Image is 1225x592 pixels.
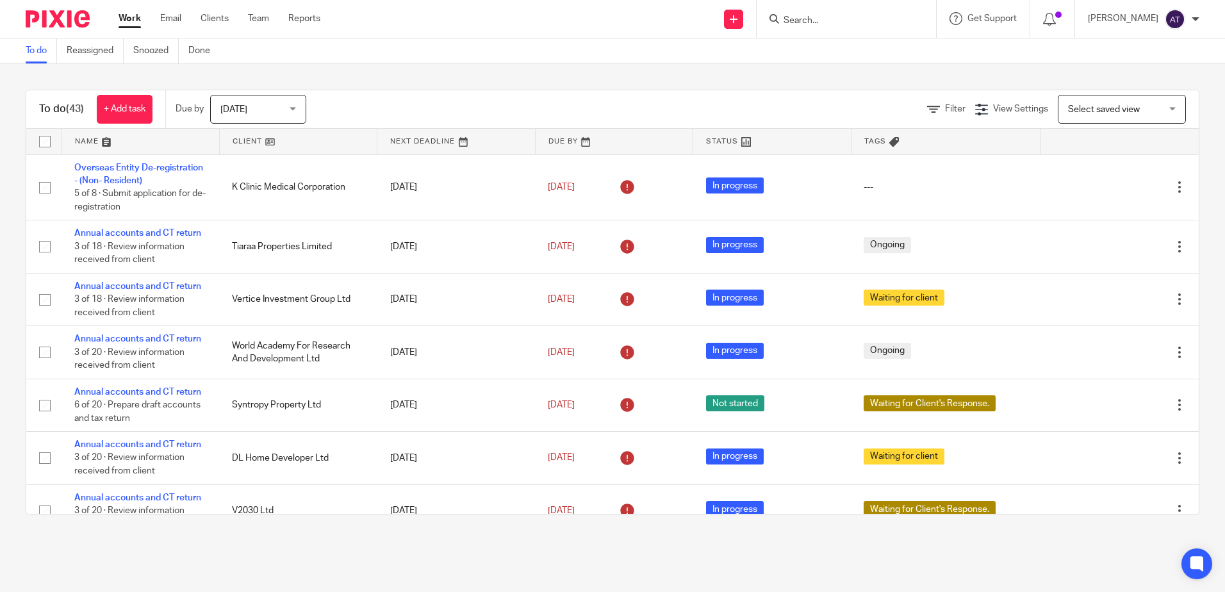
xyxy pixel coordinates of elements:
[74,454,185,476] span: 3 of 20 · Review information received from client
[74,163,203,185] a: Overseas Entity De-registration - (Non- Resident)
[993,104,1048,113] span: View Settings
[219,326,377,379] td: World Academy For Research And Development Ltd
[706,448,764,465] span: In progress
[864,290,944,306] span: Waiting for client
[864,237,911,253] span: Ongoing
[377,154,535,220] td: [DATE]
[66,104,84,114] span: (43)
[548,400,575,409] span: [DATE]
[706,177,764,193] span: In progress
[945,104,966,113] span: Filter
[1165,9,1185,29] img: svg%3E
[706,343,764,359] span: In progress
[74,388,201,397] a: Annual accounts and CT return
[377,220,535,273] td: [DATE]
[74,189,206,211] span: 5 of 8 · Submit application for de-registration
[706,395,764,411] span: Not started
[219,379,377,431] td: Syntropy Property Ltd
[548,454,575,463] span: [DATE]
[160,12,181,25] a: Email
[74,348,185,370] span: 3 of 20 · Review information received from client
[864,181,1028,193] div: ---
[1088,12,1158,25] p: [PERSON_NAME]
[864,343,911,359] span: Ongoing
[133,38,179,63] a: Snoozed
[74,334,201,343] a: Annual accounts and CT return
[548,506,575,515] span: [DATE]
[706,237,764,253] span: In progress
[782,15,898,27] input: Search
[74,242,185,265] span: 3 of 18 · Review information received from client
[119,12,141,25] a: Work
[377,379,535,431] td: [DATE]
[248,12,269,25] a: Team
[864,448,944,465] span: Waiting for client
[74,229,201,238] a: Annual accounts and CT return
[219,220,377,273] td: Tiaraa Properties Limited
[1068,105,1140,114] span: Select saved view
[74,506,185,529] span: 3 of 20 · Review information received from client
[74,282,201,291] a: Annual accounts and CT return
[548,183,575,192] span: [DATE]
[706,290,764,306] span: In progress
[864,395,996,411] span: Waiting for Client's Response.
[864,501,996,517] span: Waiting for Client's Response.
[176,103,204,115] p: Due by
[377,326,535,379] td: [DATE]
[219,432,377,484] td: DL Home Developer Ltd
[219,273,377,325] td: Vertice Investment Group Ltd
[548,242,575,251] span: [DATE]
[74,493,201,502] a: Annual accounts and CT return
[706,501,764,517] span: In progress
[74,295,185,317] span: 3 of 18 · Review information received from client
[219,154,377,220] td: K Clinic Medical Corporation
[219,484,377,537] td: V2030 Ltd
[548,295,575,304] span: [DATE]
[97,95,152,124] a: + Add task
[548,348,575,357] span: [DATE]
[67,38,124,63] a: Reassigned
[377,484,535,537] td: [DATE]
[288,12,320,25] a: Reports
[220,105,247,114] span: [DATE]
[377,273,535,325] td: [DATE]
[188,38,220,63] a: Done
[26,38,57,63] a: To do
[74,400,201,423] span: 6 of 20 · Prepare draft accounts and tax return
[74,440,201,449] a: Annual accounts and CT return
[26,10,90,28] img: Pixie
[201,12,229,25] a: Clients
[39,103,84,116] h1: To do
[377,432,535,484] td: [DATE]
[864,138,886,145] span: Tags
[967,14,1017,23] span: Get Support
